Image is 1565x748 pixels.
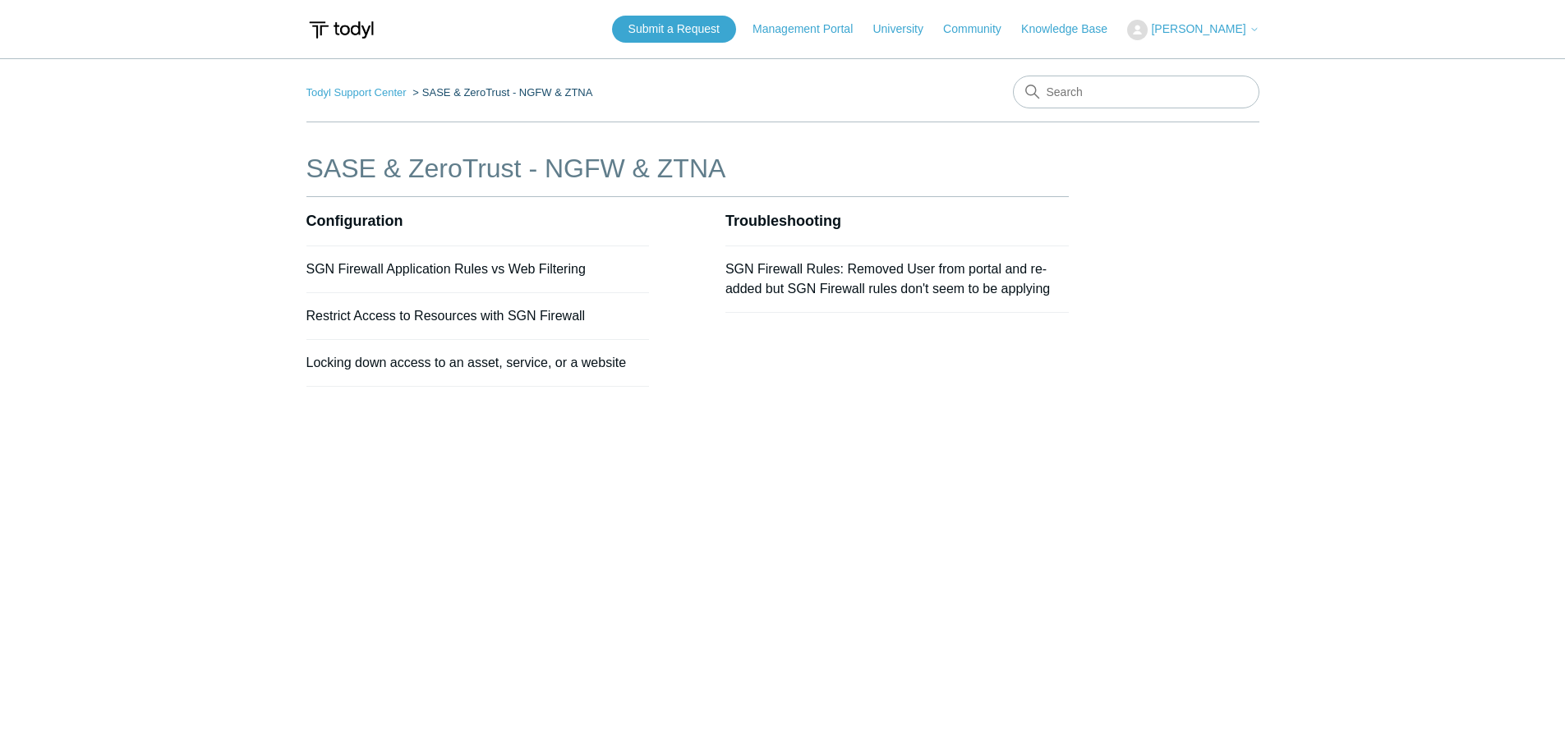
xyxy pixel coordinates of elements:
a: Locking down access to an asset, service, or a website [306,356,627,369]
a: Todyl Support Center [306,86,407,99]
a: Community [943,21,1018,38]
a: Restrict Access to Resources with SGN Firewall [306,309,586,323]
span: [PERSON_NAME] [1151,22,1245,35]
button: [PERSON_NAME] [1127,20,1259,40]
a: Management Portal [753,21,869,38]
li: SASE & ZeroTrust - NGFW & ZTNA [409,86,592,99]
li: Todyl Support Center [306,86,410,99]
img: Todyl Support Center Help Center home page [306,15,376,45]
a: Submit a Request [612,16,736,43]
a: Configuration [306,213,403,229]
a: SGN Firewall Application Rules vs Web Filtering [306,262,586,276]
a: University [872,21,939,38]
input: Search [1013,76,1259,108]
a: Troubleshooting [725,213,841,229]
h1: SASE & ZeroTrust - NGFW & ZTNA [306,149,1069,188]
a: Knowledge Base [1021,21,1124,38]
a: SGN Firewall Rules: Removed User from portal and re-added but SGN Firewall rules don't seem to be... [725,262,1050,296]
